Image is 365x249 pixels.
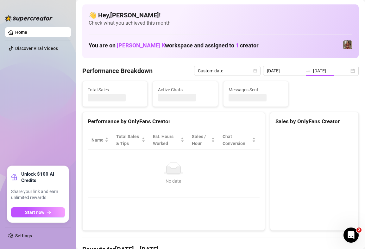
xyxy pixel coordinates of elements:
iframe: Intercom live chat [343,228,359,243]
span: calendar [253,69,257,73]
th: Name [88,131,112,150]
h4: Performance Breakdown [82,66,153,75]
img: logo-BBDzfeDw.svg [5,15,53,21]
button: Start nowarrow-right [11,207,65,217]
span: 2 [356,228,362,233]
span: Total Sales [88,86,142,93]
span: [PERSON_NAME] K [117,42,165,49]
th: Total Sales & Tips [112,131,149,150]
span: gift [11,174,17,180]
span: Start now [25,210,44,215]
span: swap-right [305,68,311,73]
div: No data [94,178,253,185]
input: Start date [267,67,303,74]
th: Sales / Hour [188,131,219,150]
a: Home [15,30,27,35]
div: Est. Hours Worked [153,133,179,147]
h1: You are on workspace and assigned to creator [89,42,259,49]
span: arrow-right [47,210,51,215]
a: Settings [15,233,32,238]
a: Discover Viral Videos [15,46,58,51]
h4: 👋 Hey, [PERSON_NAME] ! [89,11,352,20]
span: Sales / Hour [192,133,210,147]
span: Messages Sent [229,86,283,93]
div: Sales by OnlyFans Creator [275,117,353,126]
span: Chat Conversion [223,133,251,147]
img: Greek [343,40,352,49]
span: Total Sales & Tips [116,133,140,147]
span: Check what you achieved this month [89,20,352,27]
input: End date [313,67,349,74]
strong: Unlock $100 AI Credits [21,171,65,184]
span: to [305,68,311,73]
span: Share your link and earn unlimited rewards [11,189,65,201]
th: Chat Conversion [219,131,260,150]
span: Active Chats [158,86,212,93]
div: Performance by OnlyFans Creator [88,117,260,126]
span: Custom date [198,66,257,76]
span: Name [91,137,104,143]
span: 1 [236,42,239,49]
